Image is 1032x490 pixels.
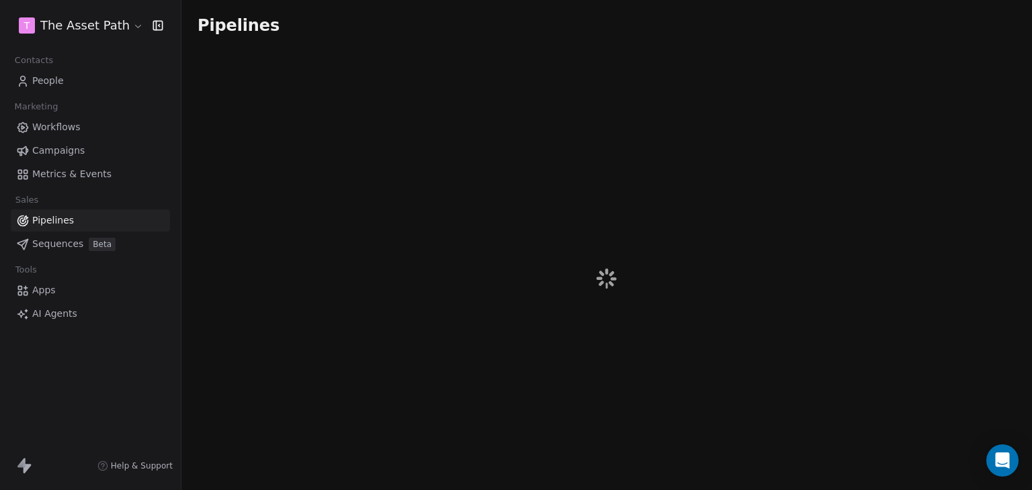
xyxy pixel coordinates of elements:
span: Sequences [32,237,83,251]
span: Pipelines [32,213,74,228]
span: AI Agents [32,307,77,321]
span: Tools [9,260,42,280]
a: SequencesBeta [11,233,170,255]
a: People [11,70,170,92]
span: Campaigns [32,144,85,158]
span: Beta [89,238,116,251]
a: Metrics & Events [11,163,170,185]
a: Apps [11,279,170,301]
span: Apps [32,283,56,297]
button: TThe Asset Path [16,14,143,37]
a: Campaigns [11,140,170,162]
span: T [24,19,30,32]
a: AI Agents [11,303,170,325]
a: Pipelines [11,209,170,232]
span: Contacts [9,50,59,70]
a: Help & Support [97,460,173,471]
a: Workflows [11,116,170,138]
span: Metrics & Events [32,167,112,181]
span: Workflows [32,120,81,134]
span: Sales [9,190,44,210]
span: People [32,74,64,88]
span: The Asset Path [40,17,130,34]
span: Marketing [9,97,64,117]
span: Help & Support [111,460,173,471]
div: Open Intercom Messenger [986,444,1019,477]
span: Pipelines [198,16,279,35]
